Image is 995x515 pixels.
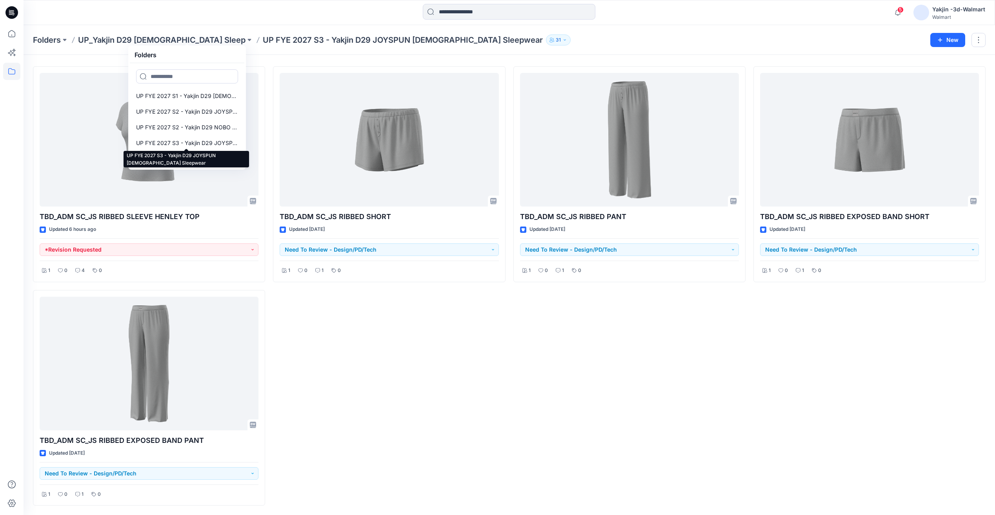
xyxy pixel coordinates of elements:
[64,267,67,275] p: 0
[322,267,324,275] p: 1
[562,267,564,275] p: 1
[136,138,238,148] p: UP FYE 2027 S3 - Yakjin D29 JOYSPUN [DEMOGRAPHIC_DATA] Sleepwear
[760,73,979,207] a: TBD_ADM SC_JS RIBBED EXPOSED BAND SHORT
[529,267,531,275] p: 1
[33,34,61,45] a: Folders
[280,211,498,222] p: TBD_ADM SC_JS RIBBED SHORT
[40,435,258,446] p: TBD_ADM SC_JS RIBBED EXPOSED BAND PANT
[769,267,771,275] p: 1
[545,267,548,275] p: 0
[98,490,101,499] p: 0
[932,5,985,14] div: Yakjin -3d-Walmart
[520,211,739,222] p: TBD_ADM SC_JS RIBBED PANT
[40,73,258,207] a: TBD_ADM SC_JS RIBBED SLEEVE HENLEY TOP
[131,104,243,120] a: UP FYE 2027 S2 - Yakjin D29 JOYSPUN [DEMOGRAPHIC_DATA] Sleepwear
[82,490,84,499] p: 1
[529,225,565,234] p: Updated [DATE]
[49,449,85,457] p: Updated [DATE]
[802,267,804,275] p: 1
[546,34,571,45] button: 31
[913,5,929,20] img: avatar
[131,120,243,135] a: UP FYE 2027 S2 - Yakjin D29 NOBO [DEMOGRAPHIC_DATA] Sleepwear
[40,211,258,222] p: TBD_ADM SC_JS RIBBED SLEEVE HENLEY TOP
[99,267,102,275] p: 0
[785,267,788,275] p: 0
[897,7,904,13] span: 5
[136,154,238,163] p: UP FYE 2027 S3 - Yakjin D29 NOBO [DEMOGRAPHIC_DATA] Sleepwear
[520,73,739,207] a: TBD_ADM SC_JS RIBBED PANT
[136,123,238,132] p: UP FYE 2027 S2 - Yakjin D29 NOBO [DEMOGRAPHIC_DATA] Sleepwear
[136,91,238,101] p: UP FYE 2027 S1 - Yakjin D29 [DEMOGRAPHIC_DATA] Sleepwear
[338,267,341,275] p: 0
[556,36,561,44] p: 31
[932,14,985,20] div: Walmart
[82,267,85,275] p: 4
[78,34,246,45] a: UP_Yakjin D29 [DEMOGRAPHIC_DATA] Sleep
[304,267,307,275] p: 0
[263,34,543,45] p: UP FYE 2027 S3 - Yakjin D29 JOYSPUN [DEMOGRAPHIC_DATA] Sleepwear
[136,107,238,116] p: UP FYE 2027 S2 - Yakjin D29 JOYSPUN [DEMOGRAPHIC_DATA] Sleepwear
[289,225,325,234] p: Updated [DATE]
[48,490,50,499] p: 1
[578,267,581,275] p: 0
[131,135,243,151] a: UP FYE 2027 S3 - Yakjin D29 JOYSPUN [DEMOGRAPHIC_DATA] Sleepwear
[930,33,965,47] button: New
[130,47,161,63] h5: Folders
[64,490,67,499] p: 0
[48,267,50,275] p: 1
[280,73,498,207] a: TBD_ADM SC_JS RIBBED SHORT
[40,297,258,430] a: TBD_ADM SC_JS RIBBED EXPOSED BAND PANT
[818,267,821,275] p: 0
[288,267,290,275] p: 1
[49,225,96,234] p: Updated 6 hours ago
[131,151,243,167] a: UP FYE 2027 S3 - Yakjin D29 NOBO [DEMOGRAPHIC_DATA] Sleepwear
[760,211,979,222] p: TBD_ADM SC_JS RIBBED EXPOSED BAND SHORT
[769,225,805,234] p: Updated [DATE]
[131,88,243,104] a: UP FYE 2027 S1 - Yakjin D29 [DEMOGRAPHIC_DATA] Sleepwear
